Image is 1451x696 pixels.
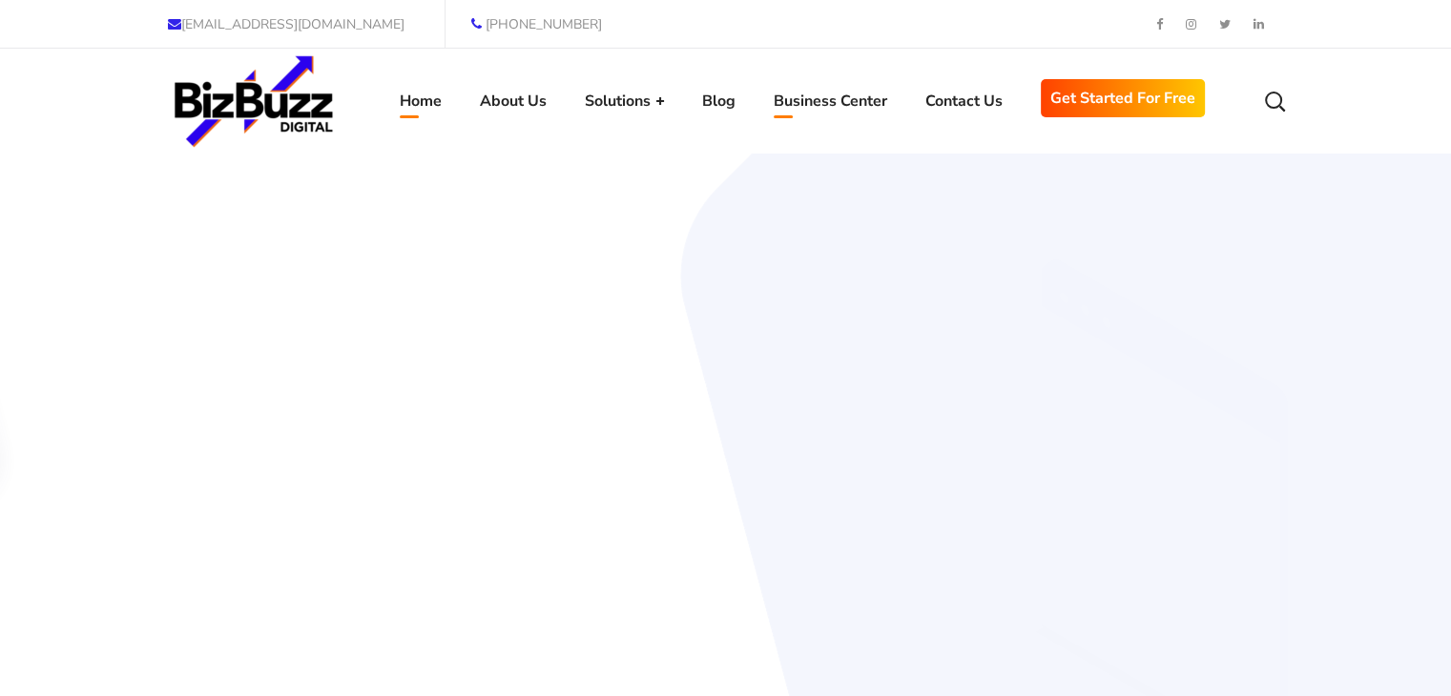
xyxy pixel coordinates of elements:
[566,49,683,154] a: Solutions
[755,49,906,154] a: Business Center
[1041,79,1205,117] a: Get Started for Free
[925,87,1003,115] span: Contact Us
[461,49,566,154] a: About Us
[381,49,461,154] a: Home
[683,49,755,154] a: Blog
[1050,84,1195,113] span: Get Started for Free
[774,87,887,115] span: Business Center
[400,87,442,115] span: Home
[1356,604,1451,696] iframe: Chat Widget
[702,87,736,115] span: Blog
[480,87,547,115] span: About Us
[585,87,664,115] span: Solutions
[906,49,1022,154] a: Contact Us
[168,15,404,33] a: [EMAIL_ADDRESS][DOMAIN_NAME]
[471,15,602,33] a: [PHONE_NUMBER]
